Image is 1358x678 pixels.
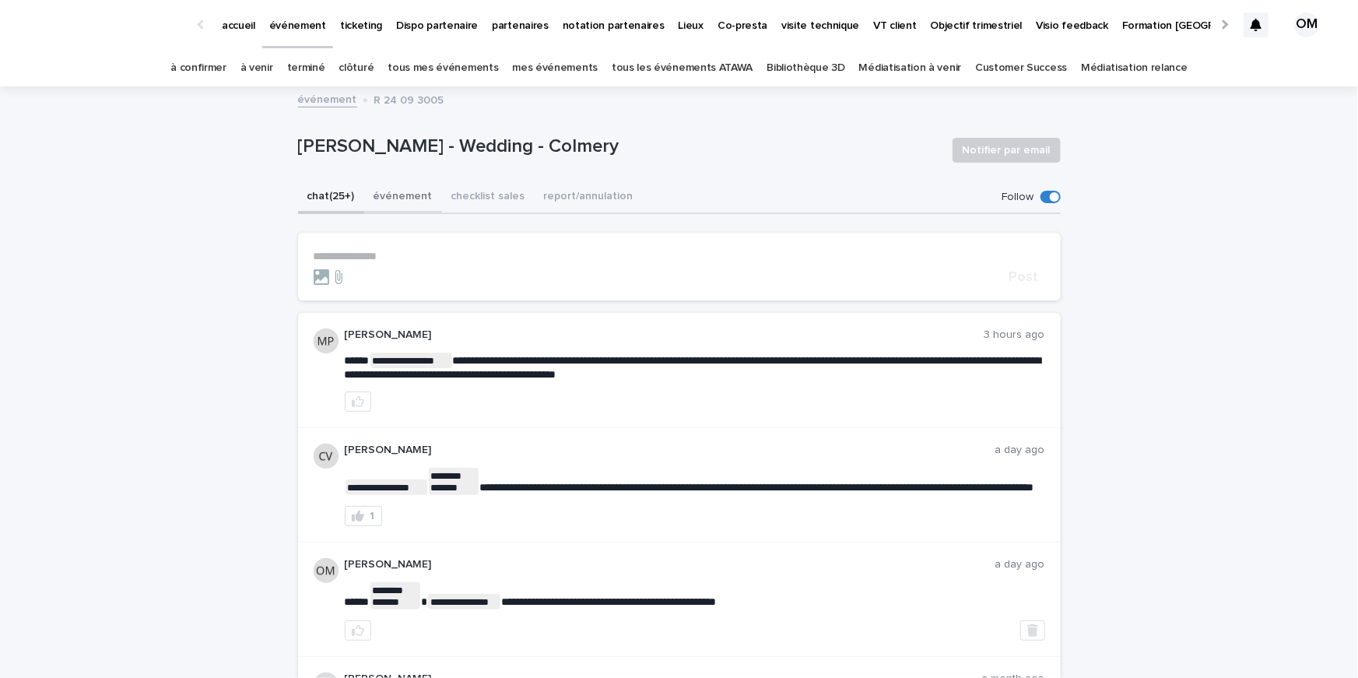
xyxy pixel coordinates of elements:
p: R 24 09 3005 [374,90,444,107]
p: a day ago [995,558,1045,571]
span: Notifier par email [963,142,1051,158]
a: à venir [240,50,273,86]
div: OM [1294,12,1319,37]
a: événement [298,90,357,107]
a: Médiatisation relance [1081,50,1188,86]
p: a day ago [995,444,1045,457]
a: Médiatisation à venir [859,50,962,86]
button: checklist sales [442,181,535,214]
button: événement [364,181,442,214]
a: terminé [287,50,325,86]
p: [PERSON_NAME] [345,444,995,457]
div: 1 [370,511,375,522]
a: tous mes événements [388,50,498,86]
a: Bibliothèque 3D [767,50,844,86]
span: Post [1009,270,1039,284]
a: tous les événements ATAWA [612,50,753,86]
p: [PERSON_NAME] - Wedding - Colmery [298,135,940,158]
button: like this post [345,392,371,412]
a: clôturé [339,50,374,86]
button: Notifier par email [953,138,1061,163]
a: à confirmer [170,50,226,86]
p: Follow [1002,191,1034,204]
p: [PERSON_NAME] [345,328,984,342]
button: report/annulation [535,181,643,214]
img: Ls34BcGeRexTGTNfXpUC [31,9,182,40]
button: like this post [345,620,371,641]
a: Customer Success [975,50,1067,86]
p: 3 hours ago [984,328,1045,342]
button: Delete post [1020,620,1045,641]
button: 1 [345,506,382,526]
button: chat (25+) [298,181,364,214]
a: mes événements [512,50,598,86]
p: [PERSON_NAME] [345,558,995,571]
button: Post [1003,270,1045,284]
